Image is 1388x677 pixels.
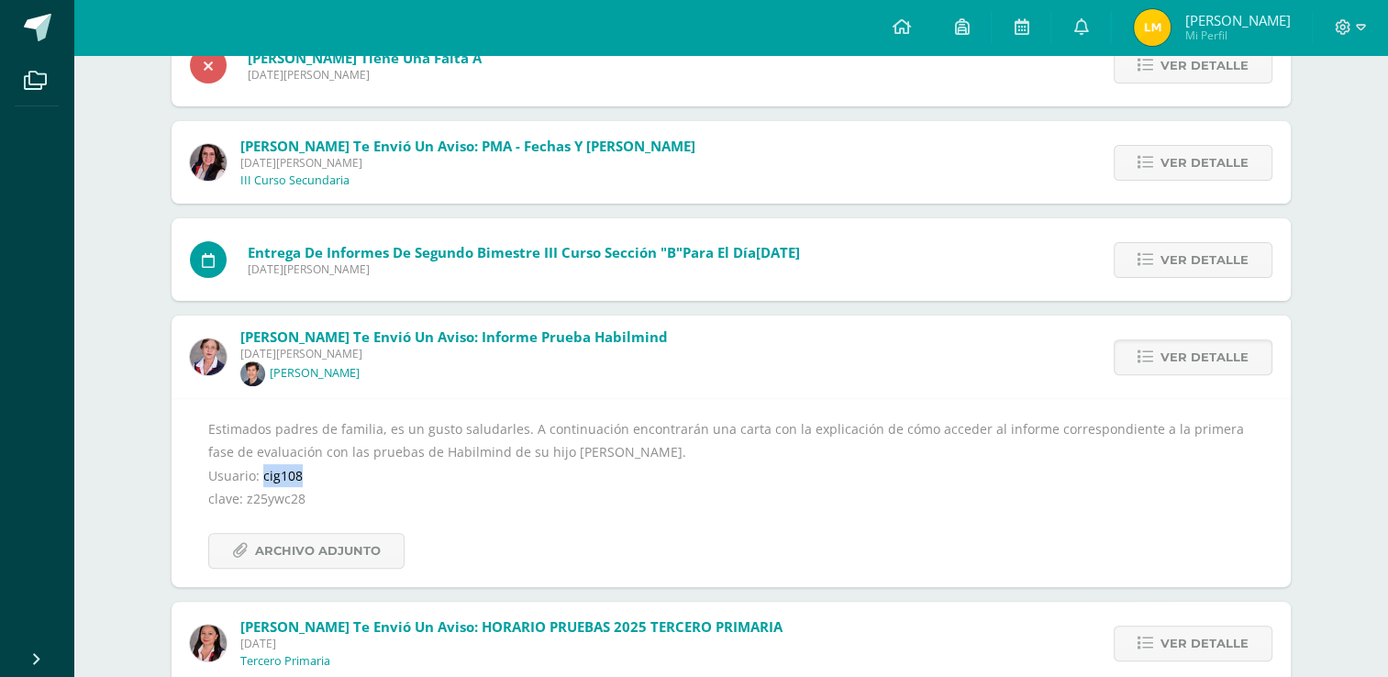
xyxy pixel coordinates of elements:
span: Entrega de Informes de Segundo Bimestre III Curso Sección "B" [248,243,683,261]
span: [PERSON_NAME] te envió un aviso: PMA - fechas y [PERSON_NAME] [240,137,695,155]
span: [PERSON_NAME] te envió un aviso: Informe prueba Habilmind [240,327,668,346]
span: [PERSON_NAME] [1184,11,1290,29]
span: [DATE] [756,243,800,261]
img: 8b95c962ca772b9aa8afc7cfb6b01f16.png [190,338,227,375]
span: para el día [248,243,800,261]
span: Ver detalle [1160,243,1249,277]
span: [DATE][PERSON_NAME] [248,67,482,83]
span: Mi Perfil [1184,28,1290,43]
div: Estimados padres de familia, es un gusto saludarles. A continuación encontrarán una carta con la ... [208,417,1254,569]
span: [DATE][PERSON_NAME] [240,155,695,171]
a: Archivo Adjunto [208,533,405,569]
span: [DATE] [240,636,783,651]
span: [DATE][PERSON_NAME] [248,261,800,277]
img: 18534673e568e98e861d33ecf8238f05.png [190,625,227,661]
span: [DATE][PERSON_NAME] [240,346,668,361]
span: Ver detalle [1160,146,1249,180]
span: Ver detalle [1160,627,1249,660]
img: 7bf5a61dcc6a8cd2d5c7565438fc945d.png [190,144,227,181]
img: 5bb1a0c3b3d43850c874b74dd64a57a3.png [1134,9,1171,46]
span: Archivo Adjunto [255,534,381,568]
span: [PERSON_NAME] tiene una Falta A [248,49,482,67]
span: [PERSON_NAME] te envió un aviso: HORARIO PRUEBAS 2025 TERCERO PRIMARIA [240,617,783,636]
span: Ver detalle [1160,340,1249,374]
p: III Curso Secundaria [240,173,350,188]
img: 4a63c2df7d4820eb19947eeb8aa20fa7.png [240,361,265,386]
span: Ver detalle [1160,49,1249,83]
p: [PERSON_NAME] [270,366,360,381]
p: Tercero Primaria [240,654,330,669]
